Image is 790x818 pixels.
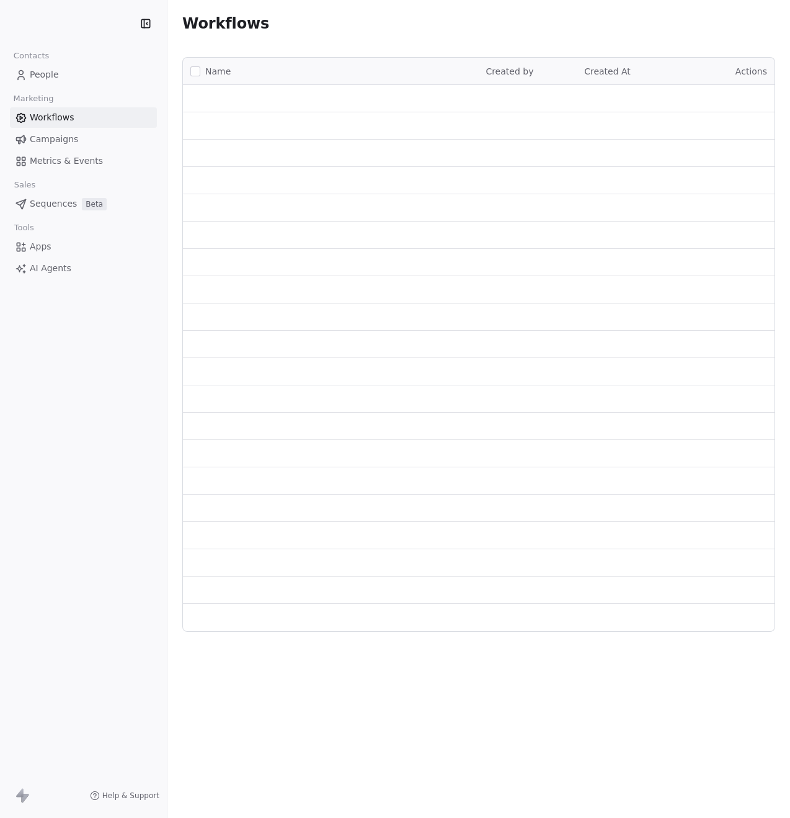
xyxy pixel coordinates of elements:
[90,791,159,801] a: Help & Support
[10,129,157,150] a: Campaigns
[30,111,74,124] span: Workflows
[584,66,631,76] span: Created At
[486,66,533,76] span: Created by
[10,236,157,257] a: Apps
[10,151,157,171] a: Metrics & Events
[9,176,41,194] span: Sales
[30,197,77,210] span: Sequences
[102,791,159,801] span: Help & Support
[30,240,51,253] span: Apps
[182,15,269,32] span: Workflows
[8,89,59,108] span: Marketing
[30,133,78,146] span: Campaigns
[30,262,71,275] span: AI Agents
[10,65,157,85] a: People
[82,198,107,210] span: Beta
[205,65,231,78] span: Name
[10,258,157,279] a: AI Agents
[30,68,59,81] span: People
[9,218,39,237] span: Tools
[10,107,157,128] a: Workflows
[30,155,103,168] span: Metrics & Events
[8,47,55,65] span: Contacts
[10,194,157,214] a: SequencesBeta
[735,66,767,76] span: Actions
